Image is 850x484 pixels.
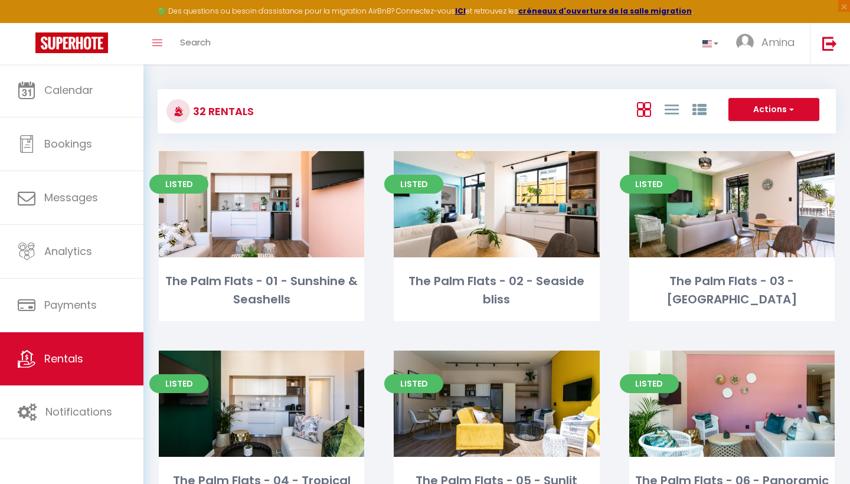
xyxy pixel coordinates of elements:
span: Listed [384,374,443,393]
a: créneaux d'ouverture de la salle migration [518,6,692,16]
h3: 32 Rentals [190,98,254,125]
span: Search [180,36,211,48]
a: ICI [455,6,466,16]
span: Listed [384,175,443,194]
span: Bookings [44,136,92,151]
span: Listed [620,374,679,393]
span: Analytics [44,244,92,259]
span: Listed [149,175,208,194]
img: logout [822,36,837,51]
a: View by List [665,99,679,119]
a: View by Box [637,99,651,119]
img: ... [736,34,754,51]
button: Actions [728,98,819,122]
span: Amina [761,35,795,50]
div: The Palm Flats - 02 - Seaside bliss [394,272,599,309]
span: Listed [149,374,208,393]
span: Rentals [44,351,83,366]
span: Listed [620,175,679,194]
span: Messages [44,190,98,205]
img: Super Booking [35,32,108,53]
div: The Palm Flats - 01 - Sunshine & Seashells [159,272,364,309]
a: Search [171,23,220,64]
span: Payments [44,297,97,312]
span: Calendar [44,83,93,97]
div: The Palm Flats - 03 - [GEOGRAPHIC_DATA] [629,272,835,309]
a: ... Amina [727,23,810,64]
a: View by Group [692,99,707,119]
span: Notifications [45,404,112,419]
